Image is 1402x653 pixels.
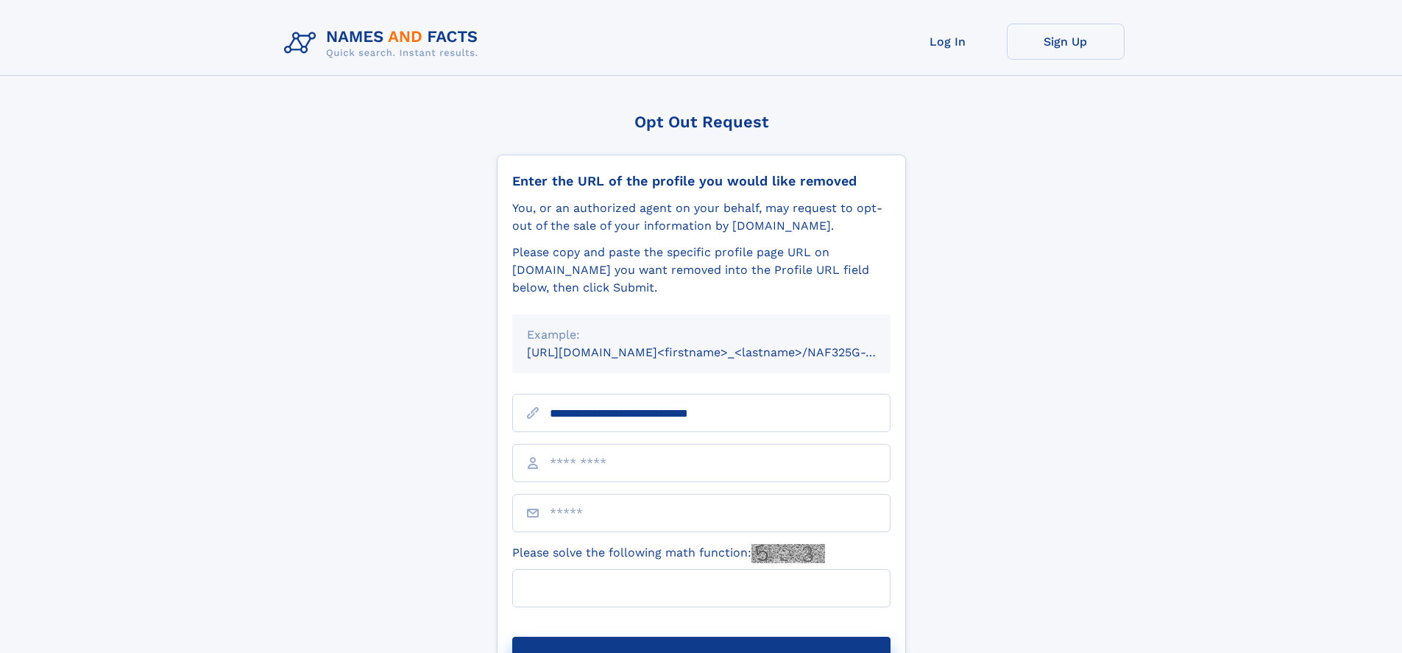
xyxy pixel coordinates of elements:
a: Log In [889,24,1007,60]
img: Logo Names and Facts [278,24,490,63]
div: Example: [527,326,876,344]
small: [URL][DOMAIN_NAME]<firstname>_<lastname>/NAF325G-xxxxxxxx [527,345,918,359]
div: Opt Out Request [497,113,906,131]
div: Enter the URL of the profile you would like removed [512,173,891,189]
div: Please copy and paste the specific profile page URL on [DOMAIN_NAME] you want removed into the Pr... [512,244,891,297]
label: Please solve the following math function: [512,544,825,563]
div: You, or an authorized agent on your behalf, may request to opt-out of the sale of your informatio... [512,200,891,235]
a: Sign Up [1007,24,1125,60]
